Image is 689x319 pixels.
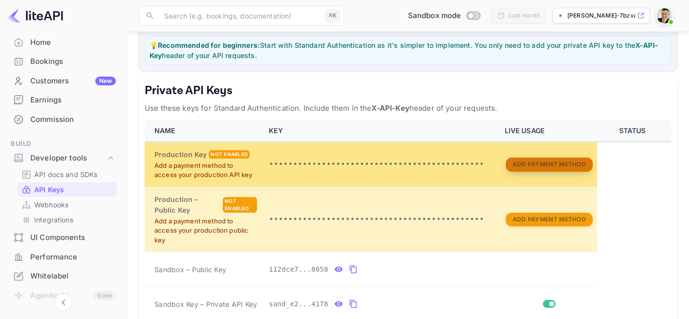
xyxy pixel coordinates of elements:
span: Sandbox – Public Key [154,264,226,275]
a: Whitelabel [6,267,121,285]
p: [PERSON_NAME]-7bzva.[PERSON_NAME]... [567,11,635,20]
div: Commission [30,114,116,125]
th: KEY [263,120,498,142]
div: Bookings [30,56,116,67]
div: Integrations [18,213,117,227]
p: Use these keys for Standard Authentication. Include them in the header of your requests. [145,102,671,114]
span: Build [6,139,121,149]
div: Switch to Production mode [404,10,484,21]
p: Add a payment method to access your production public key [154,217,257,245]
a: API docs and SDKs [22,169,113,179]
div: Developer tools [6,150,121,167]
p: Webhooks [34,199,68,210]
div: Whitelabel [6,267,121,286]
input: Search (e.g. bookings, documentation) [158,6,322,25]
p: API Keys [34,184,64,195]
a: Integrations [22,215,113,225]
div: API Keys [18,182,117,197]
th: LIVE USAGE [499,120,598,142]
strong: X-API-Key [371,103,409,113]
h5: Private API Keys [145,83,671,99]
strong: X-API-Key [150,41,658,60]
button: Add Payment Method [506,213,593,227]
div: Whitelabel [30,271,116,282]
div: Not enabled [223,197,257,213]
th: NAME [145,120,263,142]
a: Add Payment Method [506,159,593,168]
a: UI Components [6,228,121,246]
a: Bookings [6,52,121,70]
h6: Production – Public Key [154,194,221,216]
p: 💡 Start with Standard Authentication as it's simpler to implement. You only need to add your priv... [150,40,667,60]
a: Webhooks [22,199,113,210]
span: Sandbox mode [408,10,461,21]
strong: Recommended for beginners: [158,41,260,49]
span: sand_e2...4178 [269,299,328,309]
p: Integrations [34,215,73,225]
div: Home [6,33,121,52]
a: API Keys [22,184,113,195]
div: UI Components [30,232,116,243]
div: Commission [6,110,121,129]
div: Earnings [30,95,116,106]
a: Add Payment Method [506,215,593,223]
p: ••••••••••••••••••••••••••••••••••••••••••••• [269,159,493,170]
h6: Production Key [154,149,207,160]
a: CustomersNew [6,72,121,90]
div: Customers [30,76,116,87]
button: Add Payment Method [506,158,593,172]
div: New [95,77,116,85]
th: STATUS [597,120,671,142]
a: Commission [6,110,121,128]
div: Home [30,37,116,48]
div: Earnings [6,91,121,110]
a: Earnings [6,91,121,109]
p: API docs and SDKs [34,169,98,179]
img: LiteAPI logo [8,8,63,23]
p: Add a payment method to access your production API key [154,161,257,180]
div: ⌘K [325,9,340,22]
div: Not enabled [209,150,250,159]
span: Sandbox Key – Private API Key [154,300,257,308]
div: CustomersNew [6,72,121,91]
div: Webhooks [18,198,117,212]
div: Bookings [6,52,121,71]
button: Collapse navigation [55,294,72,311]
div: UI Components [6,228,121,247]
p: ••••••••••••••••••••••••••••••••••••••••••••• [269,214,493,225]
div: Performance [6,248,121,267]
span: 112dce7...8058 [269,264,328,275]
div: API docs and SDKs [18,167,117,181]
div: Developer tools [30,153,106,164]
div: Performance [30,252,116,263]
div: Last month [509,11,540,20]
a: Performance [6,248,121,266]
a: Home [6,33,121,51]
img: Hari Luker [657,8,672,23]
